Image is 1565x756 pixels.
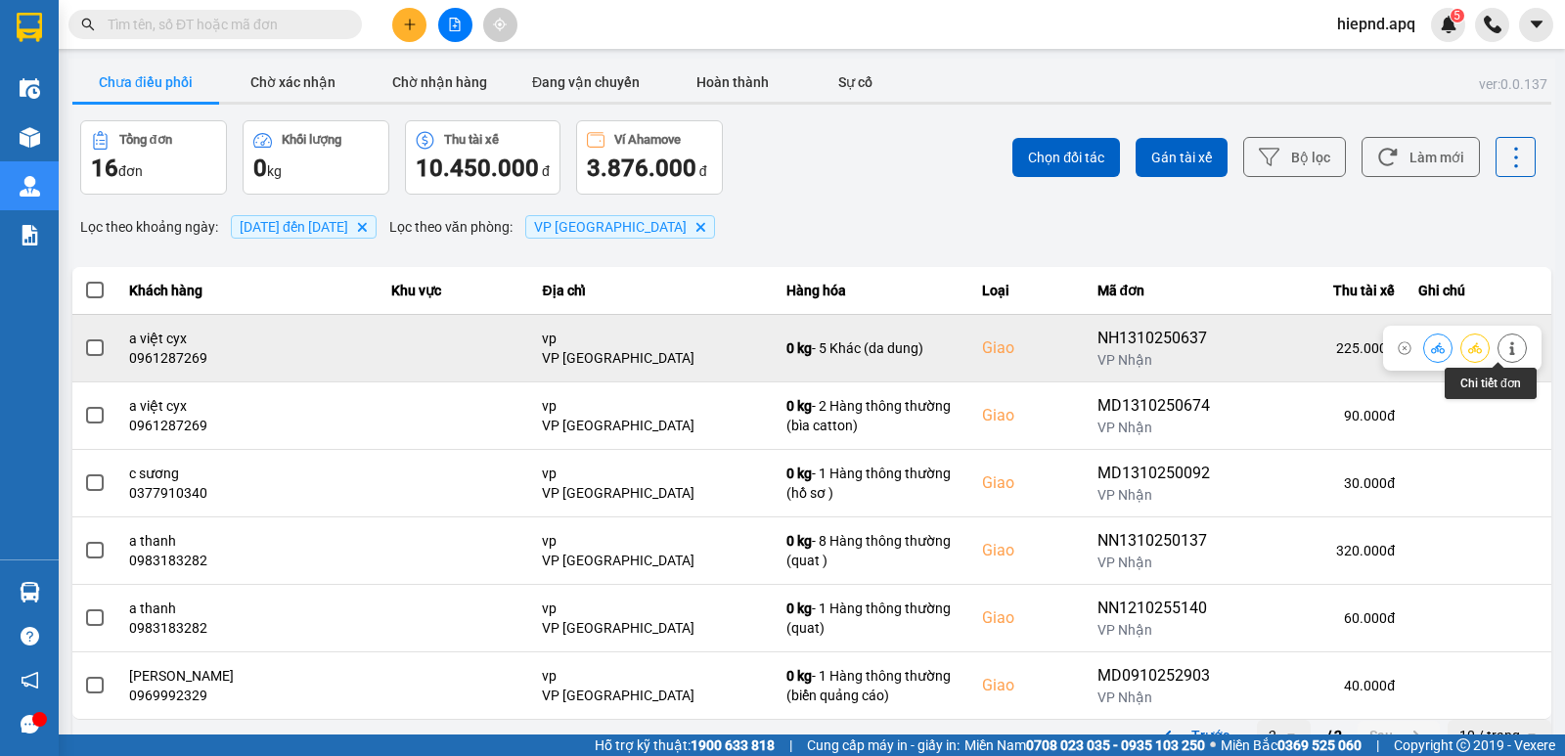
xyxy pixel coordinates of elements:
[1524,728,1540,743] svg: open
[129,551,369,570] div: 0983183282
[1269,726,1276,745] div: 2
[982,471,1073,495] div: Giao
[119,133,172,147] div: Tổng đơn
[20,127,40,148] img: warehouse-icon
[1451,9,1464,22] sup: 5
[1144,721,1241,750] button: previous page. current page 2 / 2
[1326,724,1342,747] span: / 2
[542,396,763,416] div: vp
[982,404,1073,427] div: Giao
[786,464,959,503] div: - 1 Hàng thông thường (hồ sơ )
[786,533,812,549] span: 0 kg
[1528,16,1545,33] span: caret-down
[129,686,369,705] div: 0969992329
[1362,137,1480,177] button: Làm mới
[366,63,513,102] button: Chờ nhận hàng
[1376,734,1379,756] span: |
[219,63,366,102] button: Chờ xác nhận
[416,155,539,182] span: 10.450.000
[1086,267,1232,315] th: Mã đơn
[542,599,763,618] div: vp
[659,63,806,102] button: Hoàn thành
[21,627,39,645] span: question-circle
[513,63,659,102] button: Đang vận chuyển
[1445,368,1537,399] div: Chi tiết đơn
[91,155,118,182] span: 16
[786,668,812,684] span: 0 kg
[1522,726,1524,745] input: Selected 10 / trang.
[542,464,763,483] div: vp
[786,398,812,414] span: 0 kg
[1097,462,1221,485] div: MD1310250092
[807,734,960,756] span: Cung cấp máy in - giấy in:
[80,120,227,195] button: Tổng đơn16đơn
[483,8,517,42] button: aim
[1407,267,1551,315] th: Ghi chú
[1453,9,1460,22] span: 5
[129,464,369,483] div: c sương
[1459,726,1520,745] div: 10 / trang
[576,120,723,195] button: Ví Ahamove3.876.000 đ
[542,531,763,551] div: vp
[775,267,970,315] th: Hàng hóa
[129,666,369,686] div: [PERSON_NAME]
[1221,734,1362,756] span: Miền Bắc
[1097,620,1221,640] div: VP Nhận
[253,155,267,182] span: 0
[1244,406,1396,425] div: 90.000 đ
[1097,350,1221,370] div: VP Nhận
[1028,148,1104,167] span: Chọn đối tác
[525,215,715,239] span: VP Cầu Yên Xuân, close by backspace
[542,416,763,435] div: VP [GEOGRAPHIC_DATA]
[982,336,1073,360] div: Giao
[21,671,39,689] span: notification
[405,120,560,195] button: Thu tài xế10.450.000 đ
[694,221,706,233] svg: Delete
[129,348,369,368] div: 0961287269
[1283,728,1299,743] svg: open
[1244,608,1396,628] div: 60.000 đ
[542,348,763,368] div: VP [GEOGRAPHIC_DATA]
[1277,737,1362,753] strong: 0369 525 060
[448,18,462,31] span: file-add
[1243,137,1346,177] button: Bộ lọc
[1210,741,1216,749] span: ⚪️
[595,734,775,756] span: Hỗ trợ kỹ thuật:
[1321,12,1431,36] span: hiepnd.apq
[1244,338,1396,358] div: 225.000 đ
[786,340,812,356] span: 0 kg
[403,18,417,31] span: plus
[789,734,792,756] span: |
[691,737,775,753] strong: 1900 633 818
[389,216,513,238] span: Lọc theo văn phòng :
[1097,418,1221,437] div: VP Nhận
[1097,597,1221,620] div: NN1210255140
[240,219,348,235] span: 01/10/2025 đến 15/10/2025
[786,396,959,435] div: - 2 Hàng thông thường (bìa catton)
[534,219,687,235] span: VP Cầu Yên Xuân
[542,618,763,638] div: VP [GEOGRAPHIC_DATA]
[1097,553,1221,572] div: VP Nhận
[80,216,218,238] span: Lọc theo khoảng ngày :
[786,338,959,358] div: - 5 Khác (da dung)
[129,599,369,618] div: a thanh
[20,582,40,602] img: warehouse-icon
[1136,138,1228,177] button: Gán tài xế
[231,215,377,239] span: 01/10/2025 đến 15/10/2025, close by backspace
[1097,394,1221,418] div: MD1310250674
[1097,327,1221,350] div: NH1310250637
[91,153,216,184] div: đơn
[542,329,763,348] div: vp
[970,267,1085,315] th: Loại
[129,416,369,435] div: 0961287269
[982,674,1073,697] div: Giao
[20,176,40,197] img: warehouse-icon
[17,13,42,42] img: logo-vxr
[1097,529,1221,553] div: NN1310250137
[542,551,763,570] div: VP [GEOGRAPHIC_DATA]
[129,531,369,551] div: a thanh
[72,63,219,102] button: Chưa điều phối
[129,483,369,503] div: 0377910340
[129,329,369,348] div: a việt cyx
[1097,485,1221,505] div: VP Nhận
